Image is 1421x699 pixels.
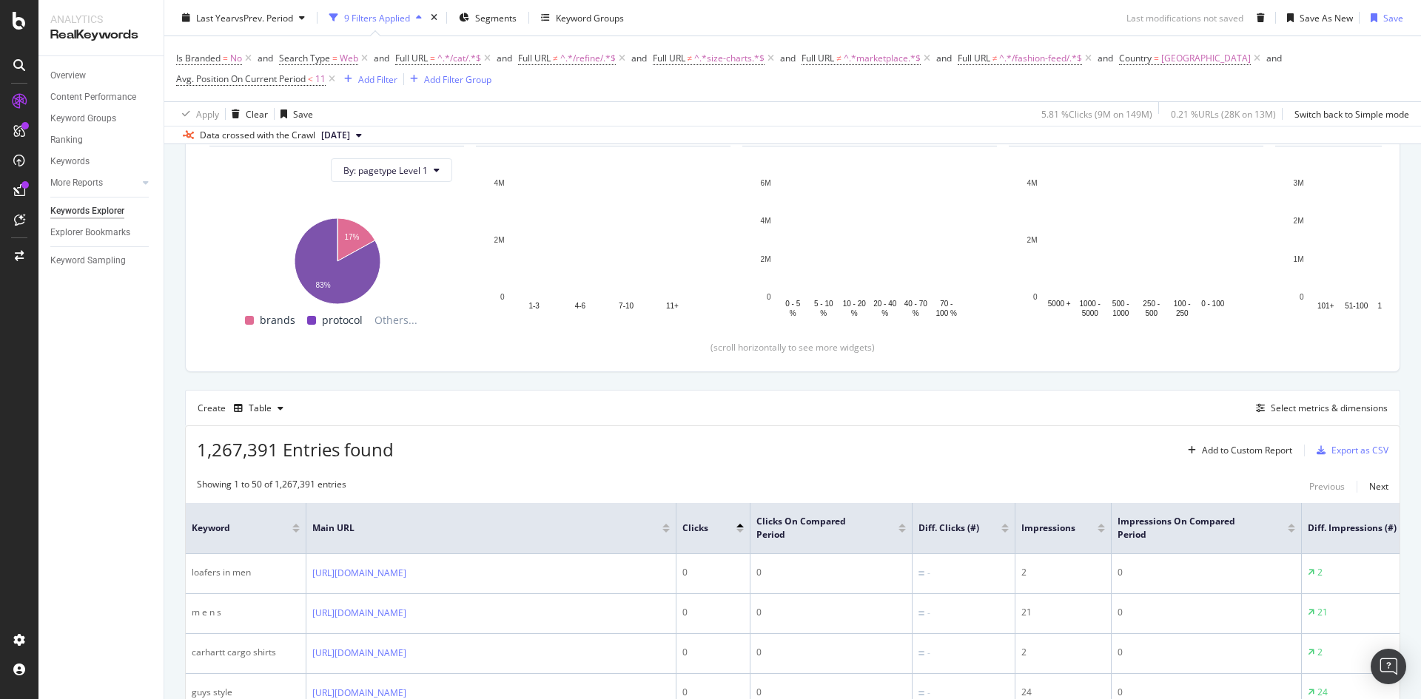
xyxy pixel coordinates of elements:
svg: A chart. [221,211,452,306]
text: 51-100 [1345,301,1368,309]
a: Keywords Explorer [50,203,153,219]
span: 1,267,391 Entries found [197,437,394,462]
text: 7-10 [619,301,634,309]
span: ≠ [688,52,693,64]
img: Equal [918,571,924,575]
div: Clear [246,107,268,120]
div: 0 [682,566,744,579]
text: 3M [1294,179,1304,187]
div: (scroll horizontally to see more widgets) [204,341,1382,354]
text: 0 - 100 [1201,299,1225,307]
button: and [258,51,273,65]
div: 0 [756,606,906,619]
div: - [927,646,930,660]
div: Keywords Explorer [50,203,124,219]
text: 0 [1033,293,1038,301]
button: Table [228,396,289,420]
span: brands [260,311,295,329]
div: Save [293,107,313,120]
img: Equal [918,651,924,655]
div: and [936,52,952,64]
svg: A chart. [754,175,985,319]
div: - [927,567,930,580]
span: vs Prev. Period [235,11,293,24]
text: 70 - [940,299,953,307]
text: 100 - [1174,299,1191,307]
div: 0 [682,606,744,619]
span: ^.*/cat/.*$ [437,48,481,69]
div: 0 [682,686,744,699]
span: ^.*/refine/.*$ [560,48,616,69]
span: Others... [369,311,423,329]
text: 250 - [1143,299,1160,307]
div: and [497,52,512,64]
text: 500 [1145,308,1158,317]
a: Keyword Sampling [50,253,153,269]
span: Search Type [279,52,330,64]
div: times [428,10,440,25]
button: Clear [226,102,268,126]
div: Keyword Groups [556,11,624,24]
a: [URL][DOMAIN_NAME] [312,566,406,581]
text: 10 - 20 [843,299,867,307]
span: ≠ [836,52,841,64]
span: = [332,52,337,64]
div: 9 Filters Applied [344,11,410,24]
div: and [258,52,273,64]
div: and [1098,52,1113,64]
button: and [631,51,647,65]
div: 0.21 % URLs ( 28K on 13M ) [1171,107,1276,120]
text: 5000 + [1048,299,1071,307]
text: % [820,308,827,317]
div: Overview [50,68,86,84]
text: 250 [1176,308,1189,317]
div: loafers in men [192,566,300,579]
div: Previous [1309,480,1345,493]
button: Select metrics & dimensions [1250,399,1388,417]
div: More Reports [50,175,103,191]
text: 4M [494,179,505,187]
div: 0 [1118,606,1295,619]
div: m e n s [192,606,300,619]
button: and [374,51,389,65]
div: 0 [682,646,744,659]
a: Overview [50,68,153,84]
span: Keyword [192,521,270,535]
a: Content Performance [50,90,153,105]
span: Avg. Position On Current Period [176,72,306,85]
div: 21 [1317,606,1328,619]
a: [URL][DOMAIN_NAME] [312,646,406,661]
text: 0 - 5 [785,299,800,307]
span: Web [340,48,358,69]
button: 9 Filters Applied [323,6,428,30]
span: < [308,72,313,85]
text: 2M [494,236,505,244]
text: 4M [1027,179,1038,187]
span: Impressions [1021,521,1075,535]
button: Last YearvsPrev. Period [176,6,311,30]
span: Full URL [802,52,834,64]
svg: A chart. [1021,175,1252,319]
span: 11 [315,69,326,90]
div: Keyword Sampling [50,253,126,269]
div: Add Filter Group [424,72,491,85]
div: 0 [1118,566,1295,579]
text: 1M [1294,254,1304,263]
button: and [780,51,796,65]
span: Diff. Clicks (#) [918,521,979,535]
button: and [936,51,952,65]
span: Full URL [395,52,428,64]
a: More Reports [50,175,138,191]
text: 0 [767,293,771,301]
span: Full URL [958,52,990,64]
div: 2 [1317,646,1323,659]
div: Data crossed with the Crawl [200,129,315,142]
text: 1000 [1112,308,1129,317]
div: Keyword Groups [50,111,116,126]
div: Apply [196,107,219,120]
div: carhartt cargo shirts [192,646,300,659]
text: 83% [316,281,331,289]
button: By: pagetype Level 1 [331,158,452,182]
